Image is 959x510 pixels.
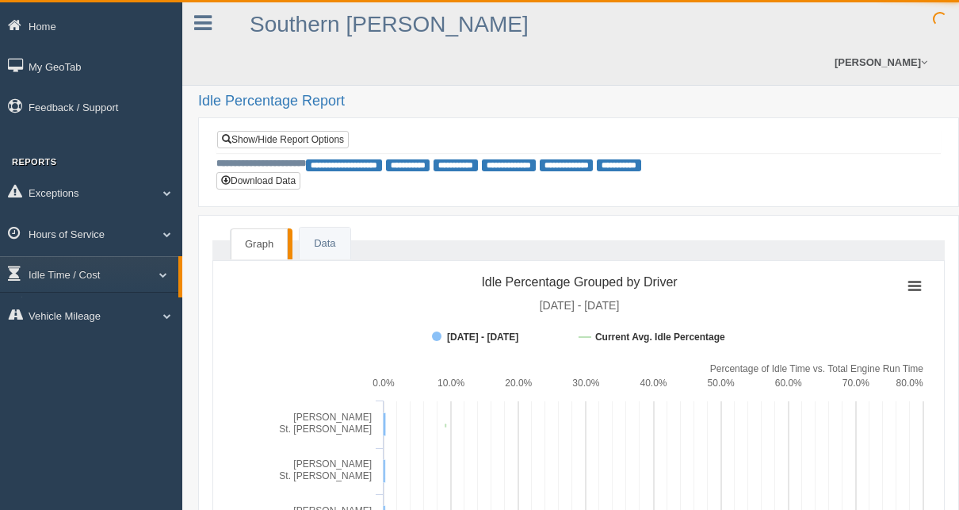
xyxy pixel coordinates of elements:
text: 70.0% [842,378,869,389]
text: 0.0% [373,378,395,389]
tspan: Percentage of Idle Time vs. Total Engine Run Time [710,363,924,374]
text: 50.0% [708,378,735,389]
tspan: [PERSON_NAME] [293,412,372,423]
a: Data [300,228,350,260]
tspan: Current Avg. Idle Percentage [595,332,725,343]
text: 20.0% [505,378,532,389]
a: [PERSON_NAME] [827,40,935,85]
text: 30.0% [572,378,599,389]
tspan: Idle Percentage Grouped by Driver [481,275,678,289]
button: Download Data [216,172,300,190]
a: Graph [231,228,288,260]
tspan: [DATE] - [DATE] [540,299,620,312]
tspan: St. [PERSON_NAME] [279,424,372,435]
text: 60.0% [775,378,802,389]
tspan: St. [PERSON_NAME] [279,470,372,481]
a: Show/Hide Report Options [217,131,349,148]
text: 80.0% [896,378,923,389]
text: 40.0% [640,378,667,389]
a: Southern [PERSON_NAME] [250,12,529,36]
tspan: [DATE] - [DATE] [447,332,518,343]
text: 10.0% [437,378,464,389]
tspan: [PERSON_NAME] [293,458,372,470]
